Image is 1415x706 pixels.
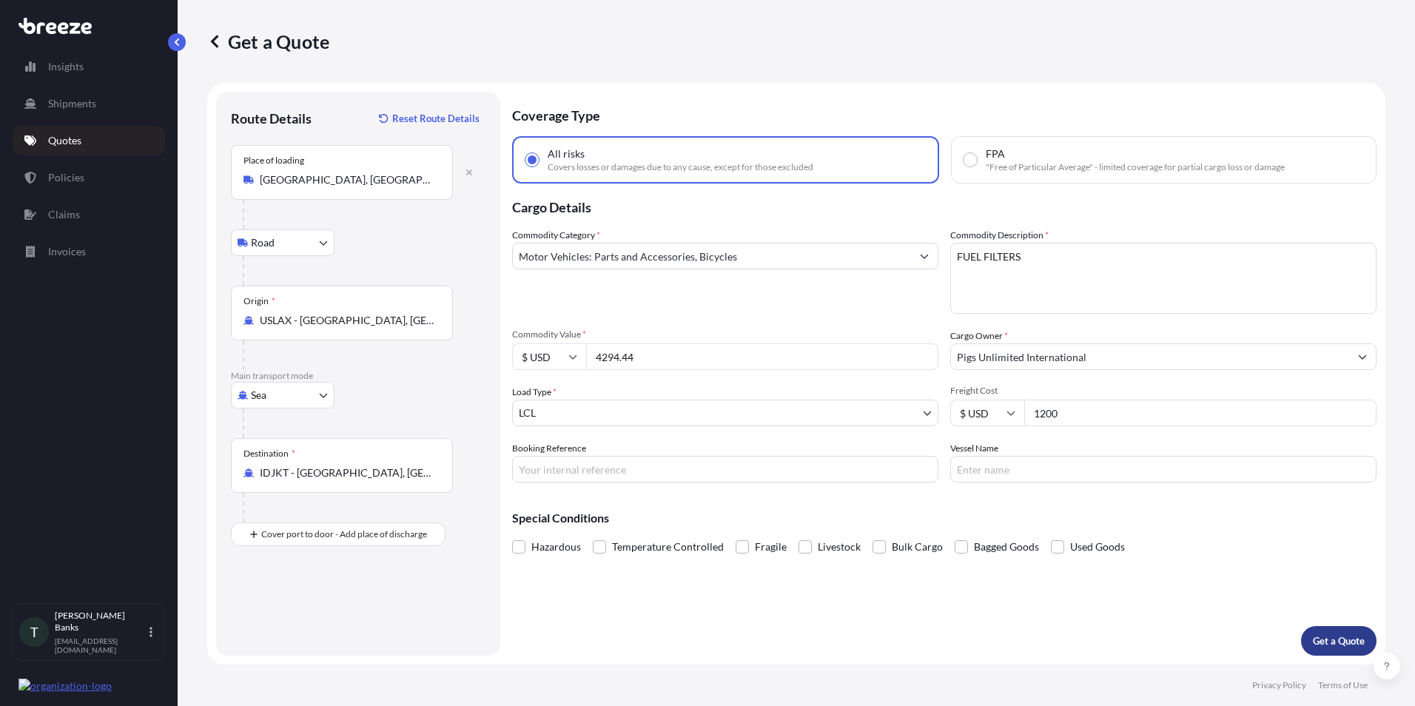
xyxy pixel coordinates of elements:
p: Get a Quote [207,30,329,53]
p: Main transport mode [231,370,485,382]
input: All risksCovers losses or damages due to any cause, except for those excluded [525,153,539,167]
span: Hazardous [531,536,581,558]
span: LCL [519,406,536,420]
label: Cargo Owner [950,329,1008,343]
span: "Free of Particular Average" - limited coverage for partial cargo loss or damage [986,161,1285,173]
span: T [30,625,38,639]
p: Policies [48,170,84,185]
input: Type amount [586,343,938,370]
div: Destination [243,448,295,460]
span: Sea [251,388,266,403]
p: [PERSON_NAME] Banks [55,610,147,633]
a: Insights [13,52,165,81]
label: Vessel Name [950,441,998,456]
input: Your internal reference [512,456,938,483]
img: organization-logo [19,679,112,693]
a: Quotes [13,126,165,155]
span: Road [251,235,275,250]
button: LCL [512,400,938,426]
a: Policies [13,163,165,192]
input: Select a commodity type [513,243,911,269]
div: Place of loading [243,155,304,167]
button: Show suggestions [911,243,938,269]
input: Place of loading [260,172,434,187]
p: Route Details [231,110,312,127]
p: Get a Quote [1313,633,1365,648]
a: Terms of Use [1318,679,1368,691]
span: Bagged Goods [974,536,1039,558]
span: Livestock [818,536,861,558]
span: Fragile [755,536,787,558]
p: Invoices [48,244,86,259]
span: Cover port to door - Add place of discharge [261,527,427,542]
p: Claims [48,207,80,222]
label: Commodity Description [950,228,1049,243]
span: Used Goods [1070,536,1125,558]
p: Shipments [48,96,96,111]
button: Reset Route Details [372,107,485,130]
span: Load Type [512,385,557,400]
button: Cover port to door - Add place of discharge [231,522,446,546]
input: Full name [951,343,1349,370]
span: FPA [986,147,1005,161]
p: Special Conditions [512,512,1377,524]
button: Show suggestions [1349,343,1376,370]
input: Origin [260,313,434,328]
p: Cargo Details [512,184,1377,228]
a: Privacy Policy [1252,679,1306,691]
p: [EMAIL_ADDRESS][DOMAIN_NAME] [55,636,147,654]
p: Insights [48,59,84,74]
button: Get a Quote [1301,626,1377,656]
a: Claims [13,200,165,229]
input: Destination [260,465,434,480]
span: Freight Cost [950,385,1377,397]
button: Select transport [231,382,335,409]
span: Covers losses or damages due to any cause, except for those excluded [548,161,813,173]
p: Coverage Type [512,92,1377,136]
input: Enter amount [1024,400,1377,426]
a: Invoices [13,237,165,266]
span: Commodity Value [512,329,938,340]
div: Origin [243,295,275,307]
span: Bulk Cargo [892,536,943,558]
input: FPA"Free of Particular Average" - limited coverage for partial cargo loss or damage [964,153,977,167]
span: All risks [548,147,585,161]
a: Shipments [13,89,165,118]
p: Quotes [48,133,81,148]
span: Temperature Controlled [612,536,724,558]
button: Select transport [231,229,335,256]
input: Enter name [950,456,1377,483]
label: Commodity Category [512,228,600,243]
label: Booking Reference [512,441,586,456]
p: Reset Route Details [392,111,480,126]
